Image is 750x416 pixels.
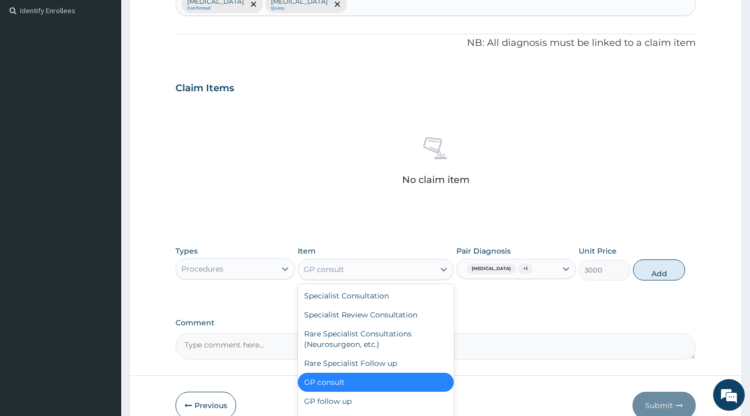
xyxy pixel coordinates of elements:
div: GP consult [304,264,344,275]
h3: Claim Items [176,83,234,94]
img: d_794563401_company_1708531726252_794563401 [20,53,43,79]
div: Rare Specialist Follow up [298,354,454,373]
span: + 1 [518,264,533,274]
div: GP consult [298,373,454,392]
div: Procedures [181,264,223,274]
p: NB: All diagnosis must be linked to a claim item [176,36,696,50]
small: Query [271,6,328,11]
label: Comment [176,318,696,327]
small: Confirmed [187,6,244,11]
label: Types [176,247,198,256]
div: Specialist Review Consultation [298,305,454,324]
div: Minimize live chat window [173,5,198,31]
p: No claim item [402,175,470,185]
div: GP follow up [298,392,454,411]
div: Specialist Consultation [298,286,454,305]
span: [MEDICAL_DATA] [466,264,516,274]
span: We're online! [61,133,145,239]
label: Item [298,246,316,256]
div: Rare Specialist Consultations (Neurosurgeon, etc.) [298,324,454,354]
label: Unit Price [579,246,617,256]
textarea: Type your message and hit 'Enter' [5,288,201,325]
button: Add [633,259,685,280]
label: Pair Diagnosis [456,246,511,256]
div: Chat with us now [55,59,177,73]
